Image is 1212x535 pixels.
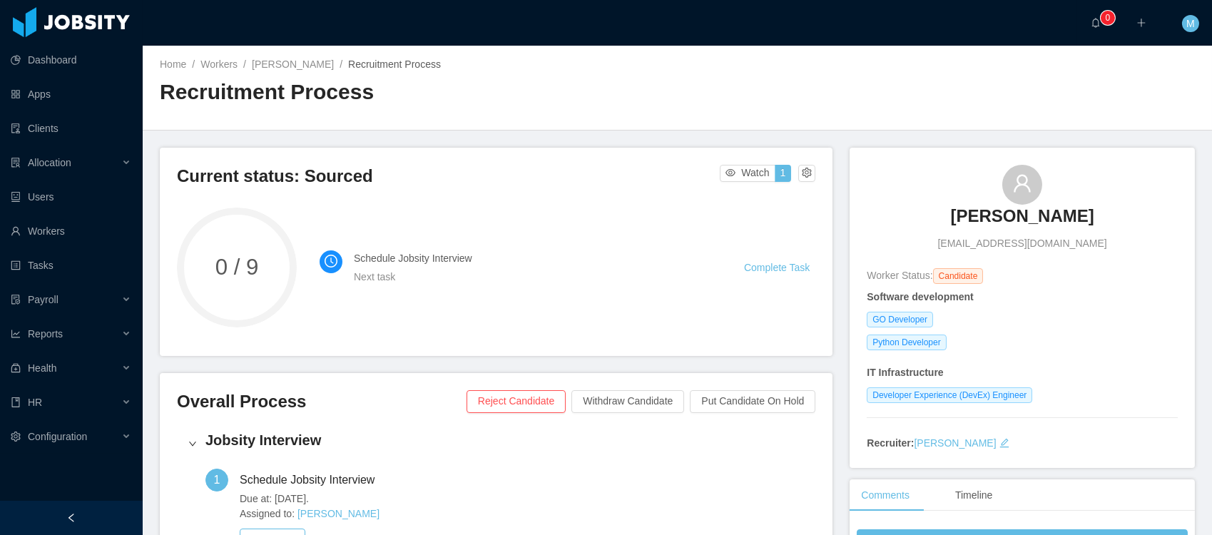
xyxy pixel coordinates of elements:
[1091,18,1101,28] i: icon: bell
[354,250,710,266] h4: Schedule Jobsity Interview
[243,58,246,70] span: /
[933,268,984,284] span: Candidate
[28,397,42,408] span: HR
[325,255,337,267] i: icon: clock-circle
[177,422,815,466] div: icon: rightJobsity Interview
[252,58,334,70] a: [PERSON_NAME]
[160,78,678,107] h2: Recruitment Process
[192,58,195,70] span: /
[240,469,386,491] div: Schedule Jobsity Interview
[177,390,467,413] h3: Overall Process
[354,269,710,285] div: Next task
[340,58,342,70] span: /
[11,432,21,442] i: icon: setting
[1136,18,1146,28] i: icon: plus
[11,295,21,305] i: icon: file-protect
[467,390,566,413] button: Reject Candidate
[11,158,21,168] i: icon: solution
[914,437,996,449] a: [PERSON_NAME]
[11,183,131,211] a: icon: robotUsers
[348,58,441,70] span: Recruitment Process
[867,270,932,281] span: Worker Status:
[200,58,238,70] a: Workers
[177,165,720,188] h3: Current status: Sourced
[1186,15,1195,32] span: M
[28,157,71,168] span: Allocation
[1012,173,1032,193] i: icon: user
[177,256,297,278] span: 0 / 9
[205,430,804,450] h4: Jobsity Interview
[867,367,943,378] strong: IT Infrastructure
[28,294,58,305] span: Payroll
[240,491,496,506] span: Due at: [DATE].
[11,217,131,245] a: icon: userWorkers
[11,397,21,407] i: icon: book
[160,58,186,70] a: Home
[720,165,775,182] button: icon: eyeWatch
[11,46,131,74] a: icon: pie-chartDashboard
[999,438,1009,448] i: icon: edit
[690,390,815,413] button: Put Candidate On Hold
[11,363,21,373] i: icon: medicine-box
[798,165,815,182] button: icon: setting
[240,506,496,521] span: Assigned to:
[571,390,684,413] button: Withdraw Candidate
[867,312,933,327] span: GO Developer
[775,165,792,182] button: 1
[297,508,380,519] a: [PERSON_NAME]
[944,479,1004,511] div: Timeline
[188,439,197,448] i: icon: right
[28,328,63,340] span: Reports
[28,431,87,442] span: Configuration
[867,291,973,302] strong: Software development
[1101,11,1115,25] sup: 0
[11,251,131,280] a: icon: profileTasks
[11,114,131,143] a: icon: auditClients
[867,387,1032,403] span: Developer Experience (DevEx) Engineer
[11,329,21,339] i: icon: line-chart
[867,335,946,350] span: Python Developer
[850,479,921,511] div: Comments
[744,262,810,273] a: Complete Task
[950,205,1094,228] h3: [PERSON_NAME]
[867,437,914,449] strong: Recruiter:
[214,474,220,486] span: 1
[28,362,56,374] span: Health
[950,205,1094,236] a: [PERSON_NAME]
[938,236,1107,251] span: [EMAIL_ADDRESS][DOMAIN_NAME]
[11,80,131,108] a: icon: appstoreApps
